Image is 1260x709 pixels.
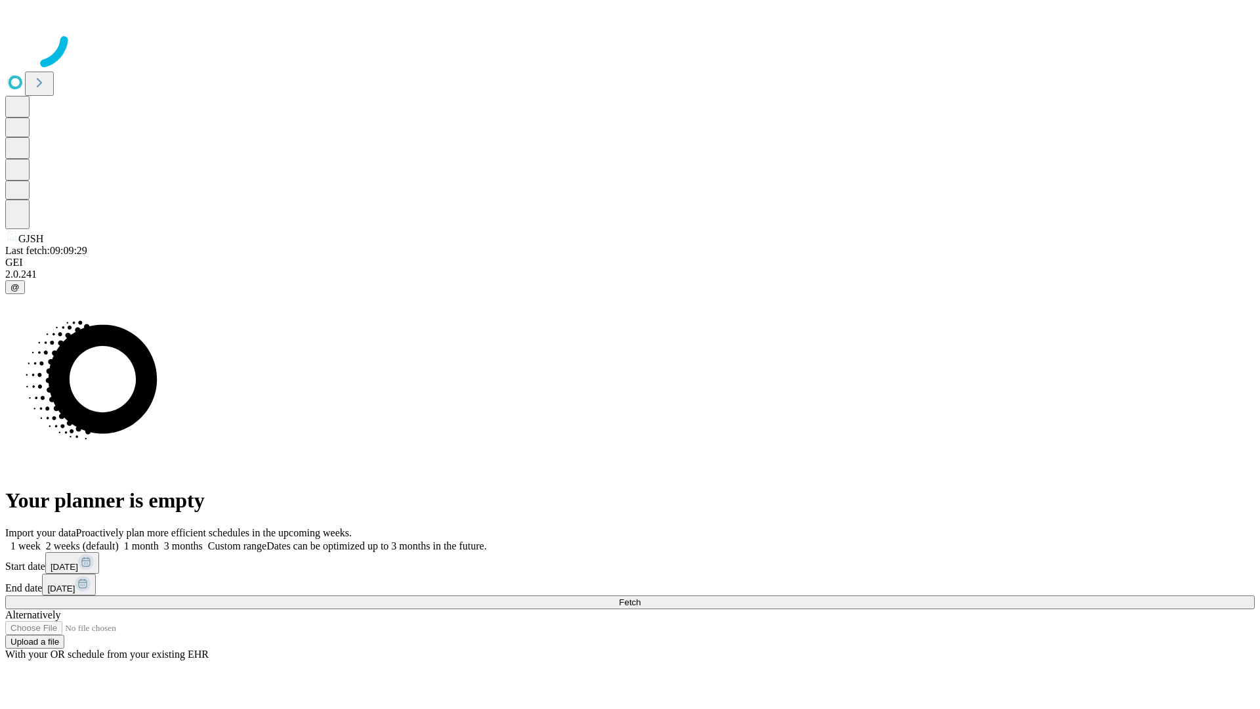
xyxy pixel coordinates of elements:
[5,269,1255,280] div: 2.0.241
[42,574,96,595] button: [DATE]
[5,635,64,649] button: Upload a file
[5,488,1255,513] h1: Your planner is empty
[5,609,60,620] span: Alternatively
[124,540,159,551] span: 1 month
[47,584,75,593] span: [DATE]
[5,257,1255,269] div: GEI
[45,552,99,574] button: [DATE]
[619,597,640,607] span: Fetch
[5,649,209,660] span: With your OR schedule from your existing EHR
[46,540,119,551] span: 2 weeks (default)
[76,527,352,538] span: Proactively plan more efficient schedules in the upcoming weeks.
[10,282,20,292] span: @
[5,280,25,294] button: @
[208,540,266,551] span: Custom range
[18,233,43,244] span: GJSH
[5,595,1255,609] button: Fetch
[164,540,203,551] span: 3 months
[5,245,87,256] span: Last fetch: 09:09:29
[10,540,41,551] span: 1 week
[5,527,76,538] span: Import your data
[51,562,78,572] span: [DATE]
[5,552,1255,574] div: Start date
[266,540,486,551] span: Dates can be optimized up to 3 months in the future.
[5,574,1255,595] div: End date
